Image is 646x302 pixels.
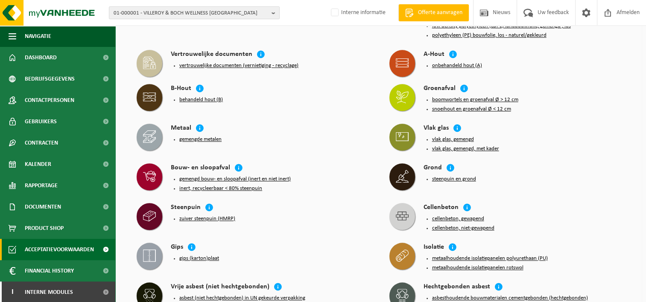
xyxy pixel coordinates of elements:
[179,176,291,183] button: gemengd bouw- en sloopafval (inert en niet inert)
[432,96,518,103] button: boomwortels en groenafval Ø > 12 cm
[432,264,523,271] button: metaalhoudende isolatiepanelen rotswol
[179,136,222,143] button: gemengde metalen
[432,145,499,152] button: vlak glas, gemengd, met kader
[432,32,547,39] button: polyethyleen (PE) bouwfolie, los - naturel/gekleurd
[25,154,51,175] span: Kalender
[171,282,269,292] h4: Vrije asbest (niet hechtgebonden)
[25,26,51,47] span: Navigatie
[25,260,74,282] span: Financial History
[416,9,465,17] span: Offerte aanvragen
[424,163,442,173] h4: Grond
[179,295,305,302] button: asbest (niet hechtgebonden) in UN gekeurde verpakking
[171,50,252,60] h4: Vertrouwelijke documenten
[25,239,94,260] span: Acceptatievoorwaarden
[179,185,262,192] button: inert, recycleerbaar < 80% steenpuin
[179,96,223,103] button: behandeld hout (B)
[424,243,444,253] h4: Isolatie
[424,50,444,60] h4: A-Hout
[171,124,191,134] h4: Metaal
[109,6,280,19] button: 01-000001 - VILLEROY & BOCH WELLNESS [GEOGRAPHIC_DATA]
[171,203,201,213] h4: Steenpuin
[171,84,191,94] h4: B-Hout
[171,163,230,173] h4: Bouw- en sloopafval
[25,218,64,239] span: Product Shop
[25,132,58,154] span: Contracten
[25,47,57,68] span: Dashboard
[424,282,490,292] h4: Hechtgebonden asbest
[432,225,494,232] button: cellenbeton, niet-gewapend
[432,255,548,262] button: metaalhoudende isolatiepanelen polyurethaan (PU)
[329,6,386,19] label: Interne informatie
[424,203,459,213] h4: Cellenbeton
[179,255,219,262] button: gips (karton)plaat
[398,4,469,21] a: Offerte aanvragen
[424,124,449,134] h4: Vlak glas
[424,84,456,94] h4: Groenafval
[25,175,58,196] span: Rapportage
[432,215,484,222] button: cellenbeton, gewapend
[432,176,476,183] button: steenpuin en grond
[25,196,61,218] span: Documenten
[171,243,183,253] h4: Gips
[179,62,298,69] button: vertrouwelijke documenten (vernietiging - recyclage)
[25,68,75,90] span: Bedrijfsgegevens
[432,62,482,69] button: onbehandeld hout (A)
[432,23,571,29] button: low density polyethyleen (LDPE) landbouwfolie, gemengd , los
[25,90,74,111] span: Contactpersonen
[432,295,588,302] button: asbesthoudende bouwmaterialen cementgebonden (hechtgebonden)
[114,7,268,20] span: 01-000001 - VILLEROY & BOCH WELLNESS [GEOGRAPHIC_DATA]
[432,106,511,113] button: snoeihout en groenafval Ø < 12 cm
[432,136,474,143] button: vlak glas, gemengd
[25,111,57,132] span: Gebruikers
[179,215,235,222] button: zuiver steenpuin (HMRP)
